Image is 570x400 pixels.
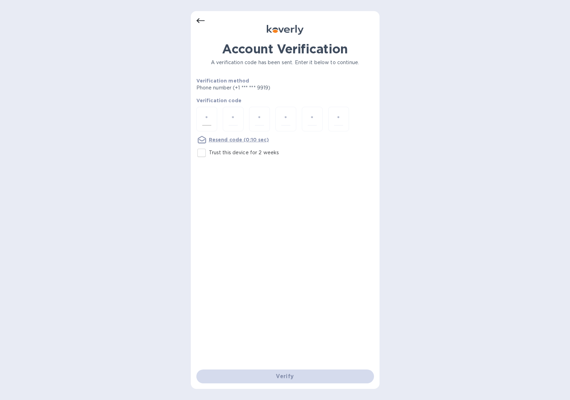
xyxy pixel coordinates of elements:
[196,84,324,92] p: Phone number (+1 *** *** 9919)
[209,137,269,142] u: Resend code (0:10 sec)
[196,59,374,66] p: A verification code has been sent. Enter it below to continue.
[196,42,374,56] h1: Account Verification
[196,78,249,84] b: Verification method
[209,149,279,156] p: Trust this device for 2 weeks
[196,97,374,104] p: Verification code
